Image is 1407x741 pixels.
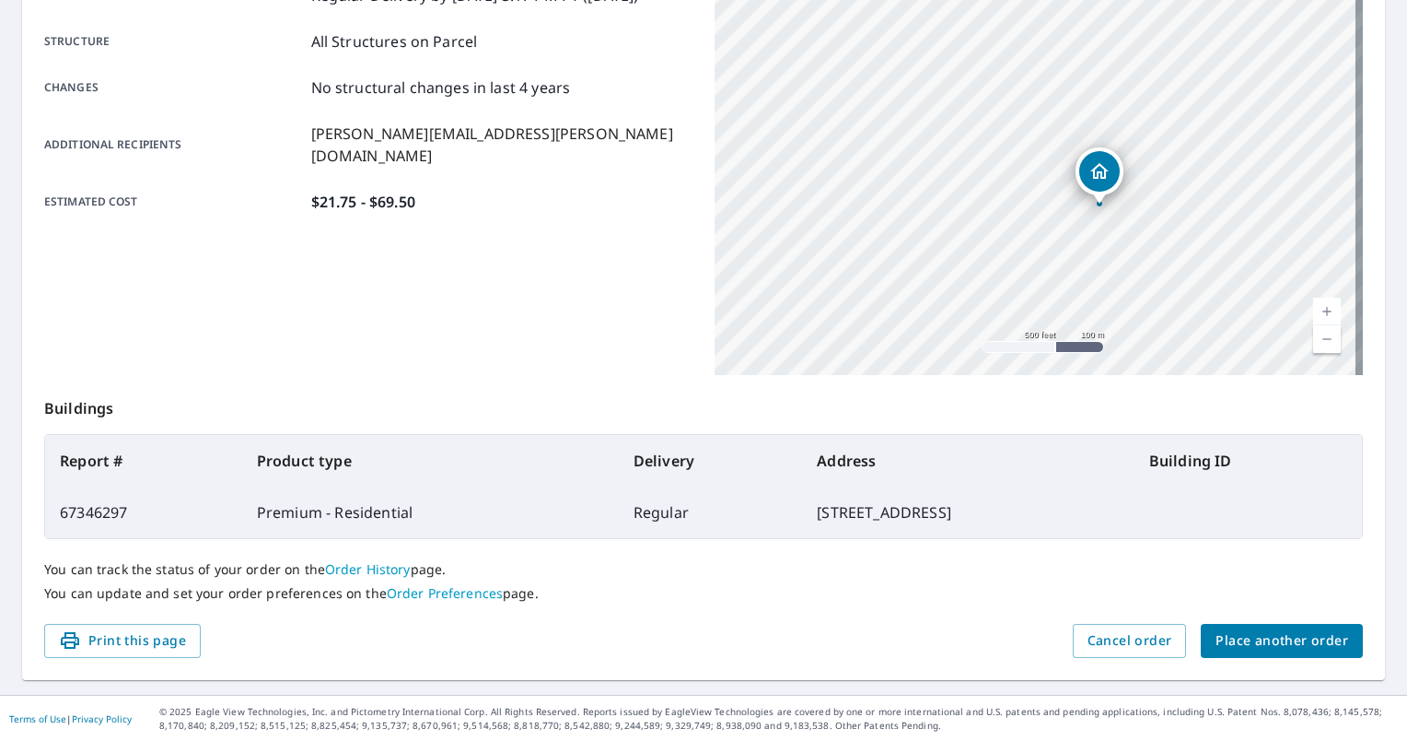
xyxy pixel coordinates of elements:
[44,561,1363,578] p: You can track the status of your order on the page.
[59,629,186,653] span: Print this page
[45,435,242,487] th: Report #
[44,76,304,99] p: Changes
[311,76,571,99] p: No structural changes in last 4 years
[1201,624,1363,658] button: Place another order
[45,487,242,538] td: 67346297
[311,30,478,53] p: All Structures on Parcel
[1313,325,1341,353] a: Current Level 16, Zoom Out
[311,123,692,167] p: [PERSON_NAME][EMAIL_ADDRESS][PERSON_NAME][DOMAIN_NAME]
[44,191,304,213] p: Estimated cost
[44,585,1363,602] p: You can update and set your order preferences on the page.
[242,487,619,538] td: Premium - Residential
[1313,298,1341,325] a: Current Level 16, Zoom In
[44,375,1363,434] p: Buildings
[44,30,304,53] p: Structure
[1215,629,1348,653] span: Place another order
[1076,147,1123,205] div: Dropped pin, building 1, Residential property, 6800 Smoketree Dr Amarillo, TX 79124
[311,191,415,213] p: $21.75 - $69.50
[242,435,619,487] th: Product type
[44,123,304,167] p: Additional recipients
[802,487,1134,538] td: [STREET_ADDRESS]
[72,712,132,725] a: Privacy Policy
[387,584,503,602] a: Order Preferences
[159,705,1398,733] p: © 2025 Eagle View Technologies, Inc. and Pictometry International Corp. All Rights Reserved. Repo...
[802,435,1134,487] th: Address
[325,560,411,578] a: Order History
[619,435,803,487] th: Delivery
[9,712,66,725] a: Terms of Use
[1073,624,1187,658] button: Cancel order
[9,713,132,724] p: |
[1134,435,1362,487] th: Building ID
[619,487,803,538] td: Regular
[44,624,201,658] button: Print this page
[1087,629,1172,653] span: Cancel order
